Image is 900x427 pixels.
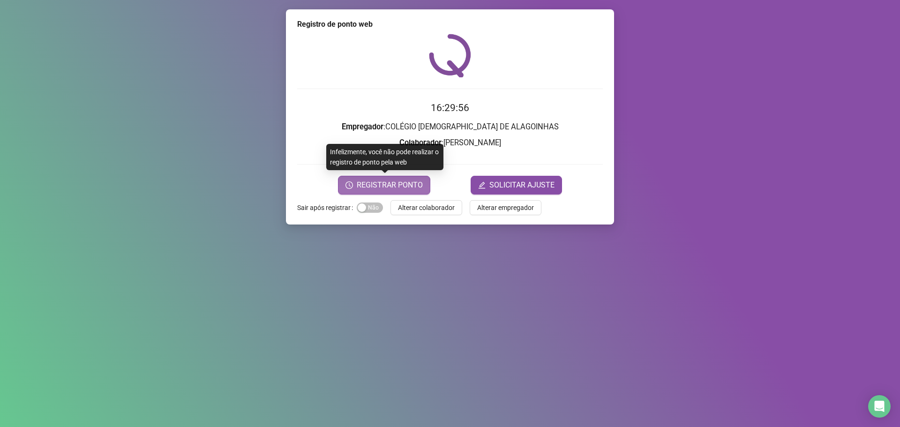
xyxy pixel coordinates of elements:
[399,138,442,147] strong: Colaborador
[297,19,603,30] div: Registro de ponto web
[489,180,555,191] span: SOLICITAR AJUSTE
[326,144,443,170] div: Infelizmente, você não pode realizar o registro de ponto pela web
[471,176,562,195] button: editSOLICITAR AJUSTE
[297,121,603,133] h3: : COLÉGIO [DEMOGRAPHIC_DATA] DE ALAGOINHAS
[431,102,469,113] time: 16:29:56
[470,200,541,215] button: Alterar empregador
[390,200,462,215] button: Alterar colaborador
[429,34,471,77] img: QRPoint
[868,395,891,418] div: Open Intercom Messenger
[342,122,383,131] strong: Empregador
[398,202,455,213] span: Alterar colaborador
[478,181,486,189] span: edit
[477,202,534,213] span: Alterar empregador
[297,200,357,215] label: Sair após registrar
[297,137,603,149] h3: : [PERSON_NAME]
[345,181,353,189] span: clock-circle
[338,176,430,195] button: REGISTRAR PONTO
[357,180,423,191] span: REGISTRAR PONTO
